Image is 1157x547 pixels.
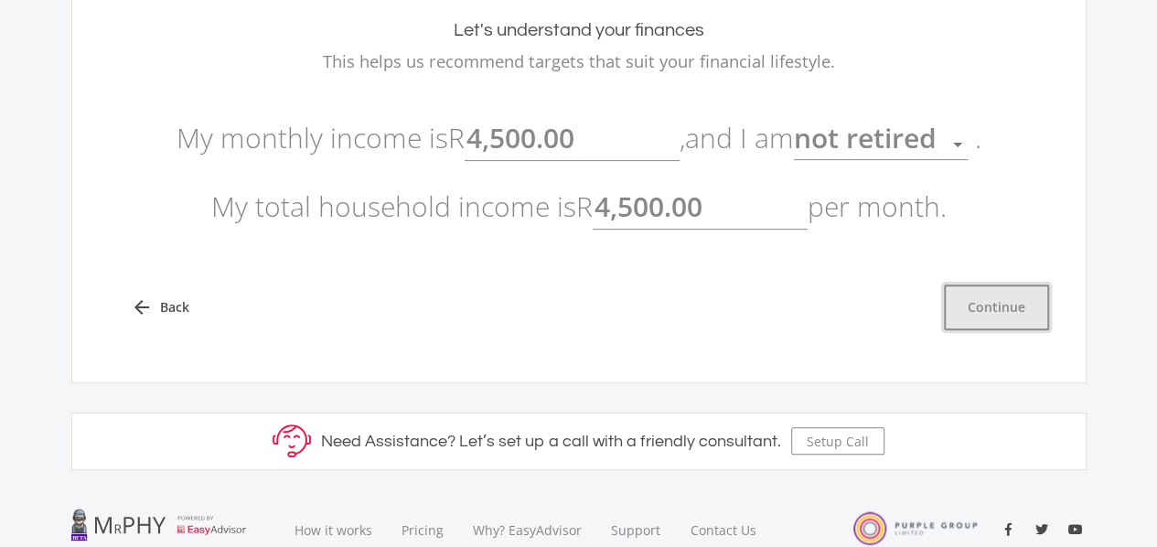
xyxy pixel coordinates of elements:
[104,19,1054,41] h2: Let's understand your finances
[104,103,1054,241] p: My monthly income is R , and I am . My total household income is R per month.
[794,119,937,156] span: not retired
[321,432,781,452] h5: Need Assistance? Let’s set up a call with a friendly consultant.
[109,284,211,330] a: arrow_back Back
[104,48,1054,74] p: This helps us recommend targets that suit your financial lifestyle.
[131,296,153,318] i: arrow_back
[791,427,884,455] button: Setup Call
[160,297,189,316] span: Back
[944,284,1049,330] button: Continue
